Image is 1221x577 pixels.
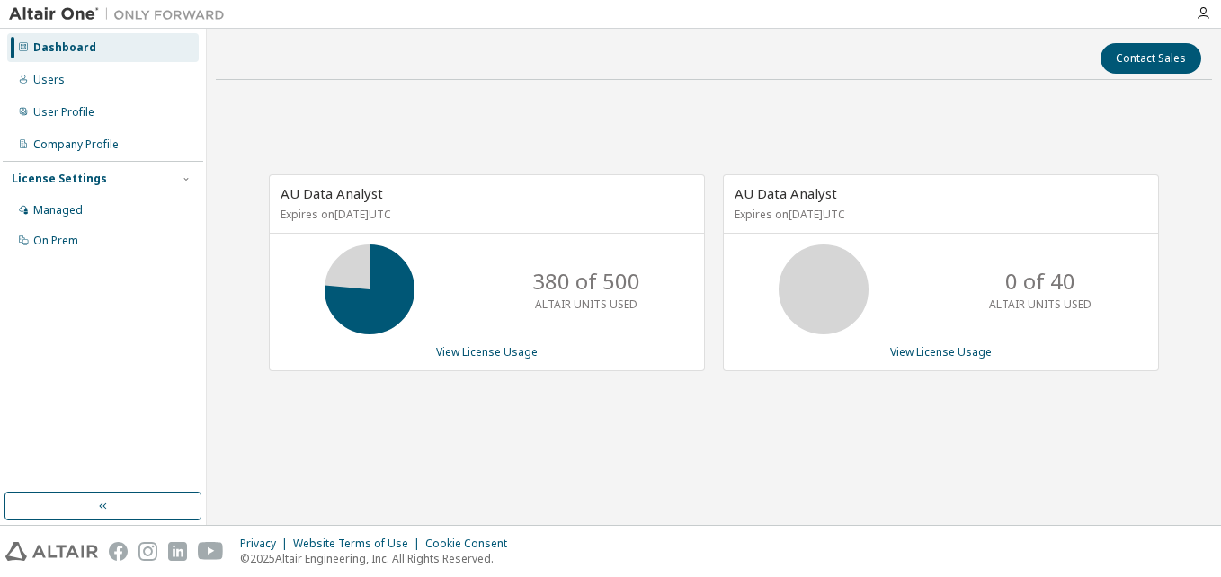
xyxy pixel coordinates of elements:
[33,203,83,217] div: Managed
[138,542,157,561] img: instagram.svg
[1101,43,1201,74] button: Contact Sales
[33,73,65,87] div: Users
[5,542,98,561] img: altair_logo.svg
[293,537,425,551] div: Website Terms of Use
[989,297,1092,312] p: ALTAIR UNITS USED
[240,537,293,551] div: Privacy
[12,172,107,186] div: License Settings
[33,105,94,120] div: User Profile
[1005,266,1075,297] p: 0 of 40
[535,297,637,312] p: ALTAIR UNITS USED
[735,207,1143,222] p: Expires on [DATE] UTC
[240,551,518,566] p: © 2025 Altair Engineering, Inc. All Rights Reserved.
[109,542,128,561] img: facebook.svg
[425,537,518,551] div: Cookie Consent
[33,234,78,248] div: On Prem
[436,344,538,360] a: View License Usage
[281,184,383,202] span: AU Data Analyst
[33,40,96,55] div: Dashboard
[33,138,119,152] div: Company Profile
[198,542,224,561] img: youtube.svg
[532,266,640,297] p: 380 of 500
[281,207,689,222] p: Expires on [DATE] UTC
[9,5,234,23] img: Altair One
[890,344,992,360] a: View License Usage
[168,542,187,561] img: linkedin.svg
[735,184,837,202] span: AU Data Analyst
